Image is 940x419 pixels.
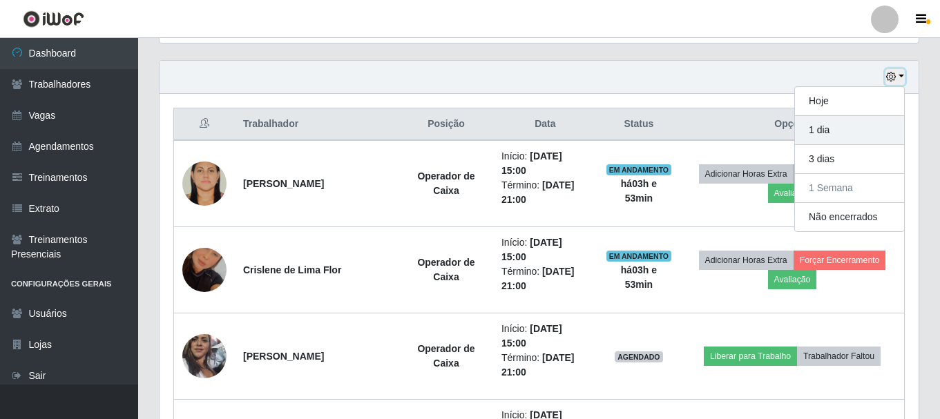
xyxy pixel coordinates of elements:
li: Término: [501,178,589,207]
span: AGENDADO [615,351,663,362]
time: [DATE] 15:00 [501,237,562,262]
button: Liberar para Trabalho [704,347,797,366]
time: [DATE] 15:00 [501,150,562,176]
button: 1 dia [795,116,904,145]
time: [DATE] 15:00 [501,323,562,349]
img: 1751637458512.jpeg [182,317,227,396]
button: 3 dias [795,145,904,174]
button: Adicionar Horas Extra [699,251,794,270]
li: Início: [501,149,589,178]
img: 1693145473232.jpeg [182,150,227,216]
button: 1 Semana [795,174,904,203]
button: Forçar Encerramento [794,251,886,270]
li: Término: [501,264,589,293]
strong: [PERSON_NAME] [243,351,324,362]
span: EM ANDAMENTO [606,251,672,262]
th: Posição [399,108,493,141]
span: EM ANDAMENTO [606,164,672,175]
strong: Crislene de Lima Flor [243,264,341,275]
button: Adicionar Horas Extra [699,164,794,184]
button: Forçar Encerramento [794,164,886,184]
strong: Operador de Caixa [417,257,474,282]
th: Status [597,108,680,141]
th: Data [493,108,597,141]
li: Início: [501,235,589,264]
button: Avaliação [768,270,817,289]
th: Opções [680,108,905,141]
button: Hoje [795,87,904,116]
button: Não encerrados [795,203,904,231]
img: 1710860479647.jpeg [182,231,227,309]
img: CoreUI Logo [23,10,84,28]
li: Término: [501,351,589,380]
th: Trabalhador [235,108,399,141]
button: Trabalhador Faltou [797,347,881,366]
strong: [PERSON_NAME] [243,178,324,189]
li: Início: [501,322,589,351]
strong: há 03 h e 53 min [621,264,657,290]
strong: há 03 h e 53 min [621,178,657,204]
button: Avaliação [768,184,817,203]
strong: Operador de Caixa [417,343,474,369]
strong: Operador de Caixa [417,170,474,196]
